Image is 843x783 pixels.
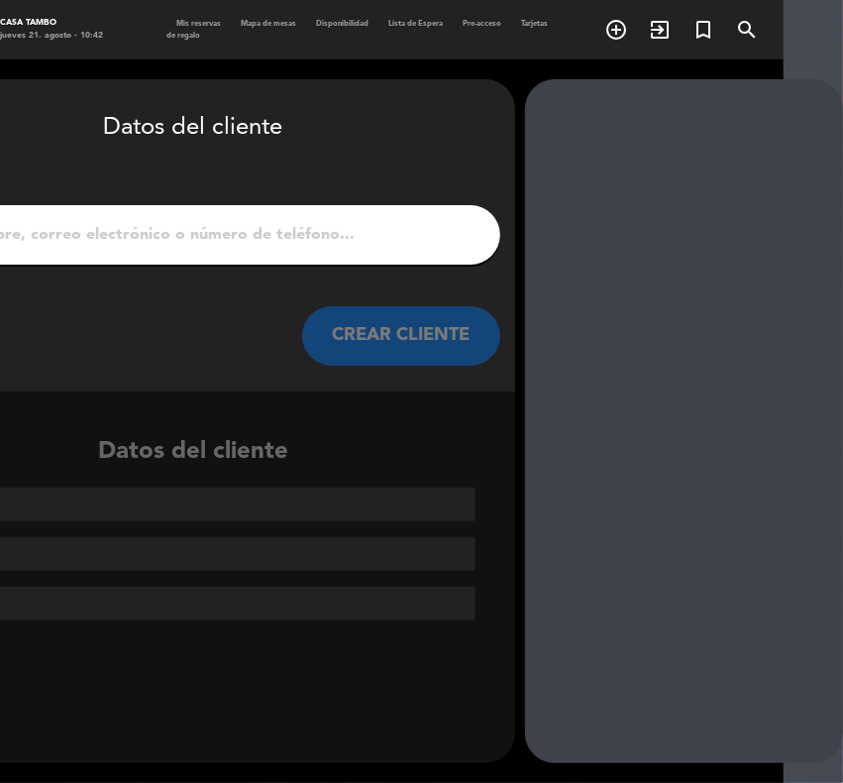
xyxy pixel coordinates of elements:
[735,18,759,42] i: search
[306,20,378,28] span: Disponibilidad
[604,18,628,42] i: add_circle_outline
[231,20,306,28] span: Mapa de mesas
[378,20,453,28] span: Lista de Espera
[166,20,231,28] span: Mis reservas
[648,18,672,42] i: exit_to_app
[302,306,500,366] button: CREAR CLIENTE
[691,18,715,42] i: turned_in_not
[166,20,548,40] span: Tarjetas de regalo
[453,20,511,28] span: Pre-acceso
